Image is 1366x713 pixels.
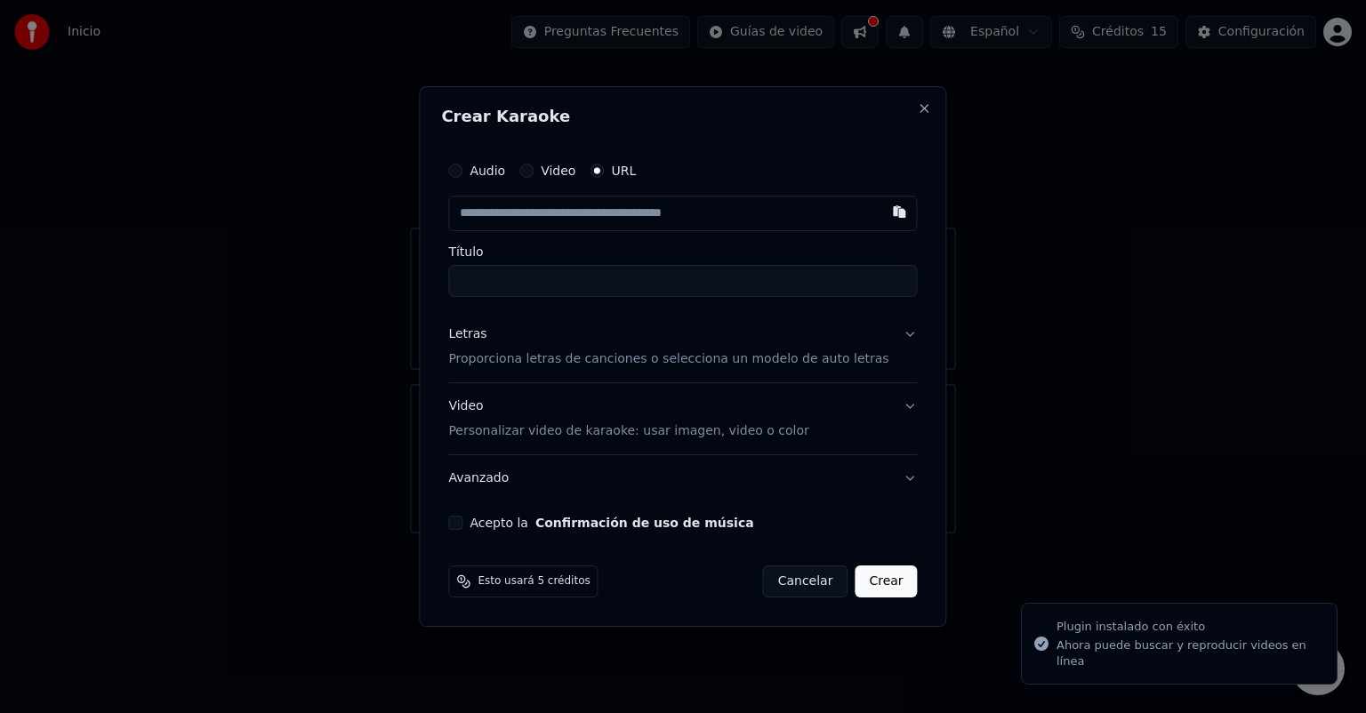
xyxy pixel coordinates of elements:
label: URL [611,164,636,177]
button: Avanzado [448,455,917,501]
label: Video [541,164,575,177]
button: Crear [855,565,917,597]
p: Proporciona letras de canciones o selecciona un modelo de auto letras [448,350,888,368]
label: Título [448,245,917,258]
div: Letras [448,325,486,343]
button: VideoPersonalizar video de karaoke: usar imagen, video o color [448,383,917,454]
span: Esto usará 5 créditos [478,574,590,589]
label: Acepto la [470,517,753,529]
button: LetrasProporciona letras de canciones o selecciona un modelo de auto letras [448,311,917,382]
button: Cancelar [763,565,848,597]
p: Personalizar video de karaoke: usar imagen, video o color [448,422,808,440]
h2: Crear Karaoke [441,108,924,124]
button: Acepto la [535,517,754,529]
label: Audio [470,164,505,177]
div: Video [448,397,808,440]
